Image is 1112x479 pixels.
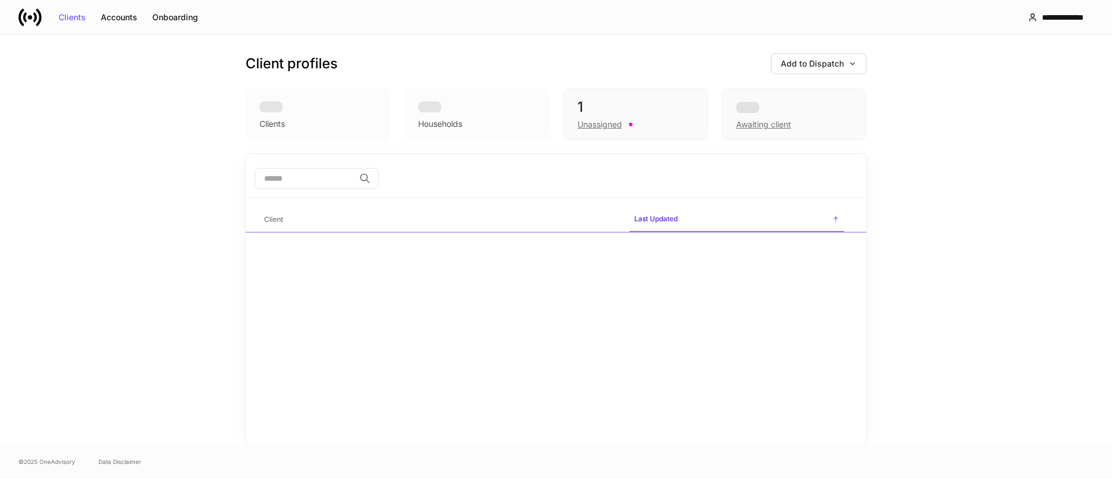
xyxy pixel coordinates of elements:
[51,8,93,27] button: Clients
[418,118,462,130] div: Households
[259,208,620,232] span: Client
[101,13,137,21] div: Accounts
[19,457,75,466] span: © 2025 OneAdvisory
[145,8,206,27] button: Onboarding
[58,13,86,21] div: Clients
[152,13,198,21] div: Onboarding
[246,54,338,73] h3: Client profiles
[736,119,791,130] div: Awaiting client
[93,8,145,27] button: Accounts
[259,118,285,130] div: Clients
[98,457,141,466] a: Data Disclaimer
[264,214,283,225] h6: Client
[577,119,622,130] div: Unassigned
[577,98,693,116] div: 1
[722,88,866,140] div: Awaiting client
[634,213,678,224] h6: Last Updated
[771,53,866,74] button: Add to Dispatch
[563,88,708,140] div: 1Unassigned
[630,207,844,232] span: Last Updated
[781,60,857,68] div: Add to Dispatch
